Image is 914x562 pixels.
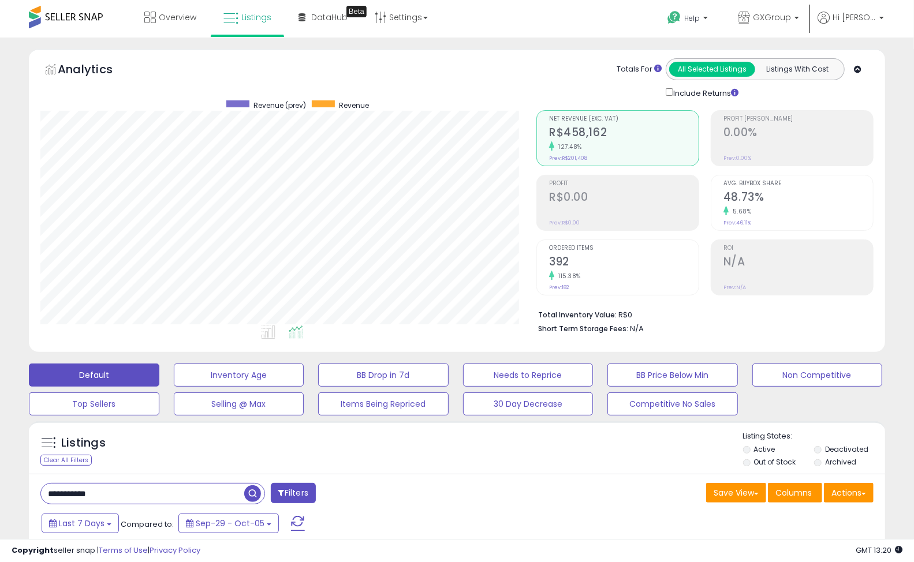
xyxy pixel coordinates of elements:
[346,6,367,17] div: Tooltip anchor
[463,392,594,415] button: 30 Day Decrease
[723,181,873,187] span: Avg. Buybox Share
[538,307,865,321] li: R$0
[743,431,885,442] p: Listing States:
[669,62,755,77] button: All Selected Listings
[29,392,159,415] button: Top Sellers
[549,190,699,206] h2: R$0.00
[538,310,617,320] b: Total Inventory Value:
[752,364,883,387] button: Non Competitive
[775,487,812,499] span: Columns
[538,324,628,334] b: Short Term Storage Fees:
[174,392,304,415] button: Selling @ Max
[723,190,873,206] h2: 48.73%
[271,483,316,503] button: Filters
[42,514,119,533] button: Last 7 Days
[549,116,699,122] span: Net Revenue (Exc. VAT)
[121,519,174,530] span: Compared to:
[723,155,751,162] small: Prev: 0.00%
[657,86,752,99] div: Include Returns
[833,12,876,23] span: Hi [PERSON_NAME]
[723,219,751,226] small: Prev: 46.11%
[549,284,569,291] small: Prev: 182
[723,284,746,291] small: Prev: N/A
[754,457,796,467] label: Out of Stock
[607,364,738,387] button: BB Price Below Min
[723,116,873,122] span: Profit [PERSON_NAME]
[617,64,662,75] div: Totals For
[607,392,738,415] button: Competitive No Sales
[58,61,135,80] h5: Analytics
[99,545,148,556] a: Terms of Use
[729,207,752,216] small: 5.68%
[59,518,105,529] span: Last 7 Days
[684,13,700,23] span: Help
[150,545,200,556] a: Privacy Policy
[174,364,304,387] button: Inventory Age
[723,126,873,141] h2: 0.00%
[755,62,841,77] button: Listings With Cost
[549,181,699,187] span: Profit
[40,455,92,466] div: Clear All Filters
[753,12,791,23] span: GXGroup
[630,323,644,334] span: N/A
[549,245,699,252] span: Ordered Items
[318,392,449,415] button: Items Being Repriced
[768,483,822,503] button: Columns
[856,545,902,556] span: 2025-10-13 13:20 GMT
[61,435,106,451] h5: Listings
[706,483,766,503] button: Save View
[29,364,159,387] button: Default
[549,219,580,226] small: Prev: R$0.00
[12,545,54,556] strong: Copyright
[311,12,348,23] span: DataHub
[253,100,306,110] span: Revenue (prev)
[554,272,581,280] small: 115.38%
[12,545,200,556] div: seller snap | |
[549,255,699,271] h2: 392
[754,444,775,454] label: Active
[178,514,279,533] button: Sep-29 - Oct-05
[667,10,681,25] i: Get Help
[339,100,369,110] span: Revenue
[825,444,868,454] label: Deactivated
[723,255,873,271] h2: N/A
[318,364,449,387] button: BB Drop in 7d
[818,12,884,38] a: Hi [PERSON_NAME]
[463,364,594,387] button: Needs to Reprice
[241,12,271,23] span: Listings
[554,143,582,151] small: 127.48%
[549,155,587,162] small: Prev: R$201,408
[159,12,196,23] span: Overview
[825,457,856,467] label: Archived
[658,2,719,38] a: Help
[196,518,264,529] span: Sep-29 - Oct-05
[549,126,699,141] h2: R$458,162
[824,483,874,503] button: Actions
[723,245,873,252] span: ROI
